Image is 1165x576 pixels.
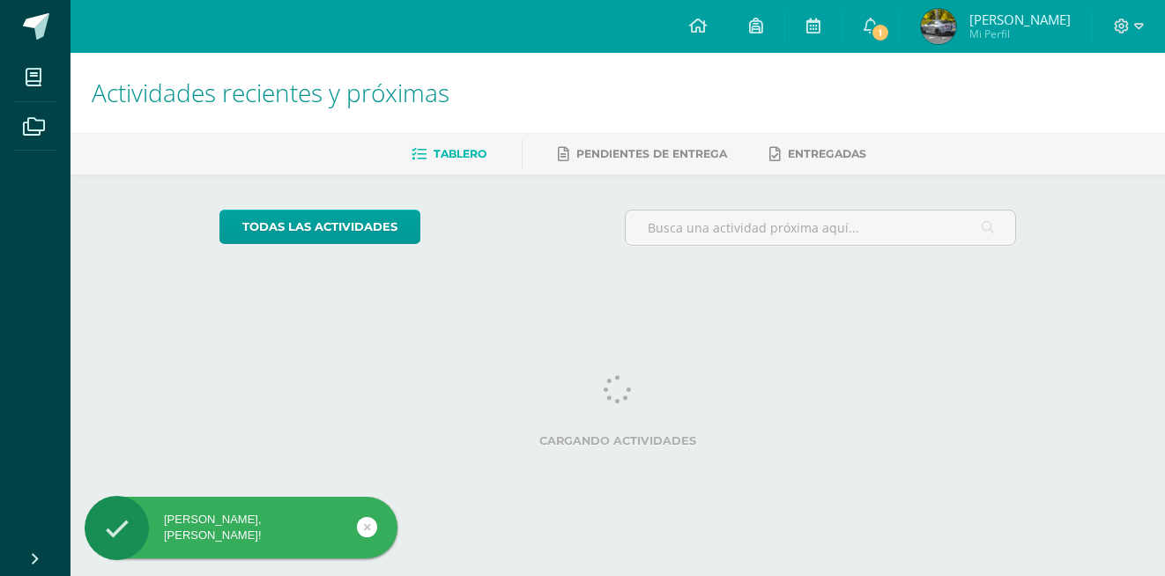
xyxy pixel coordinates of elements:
label: Cargando actividades [219,434,1017,447]
a: Tablero [412,140,486,168]
span: Tablero [434,147,486,160]
span: [PERSON_NAME] [969,11,1071,28]
a: Entregadas [769,140,866,168]
div: [PERSON_NAME], [PERSON_NAME]! [85,512,397,543]
span: Mi Perfil [969,26,1071,41]
input: Busca una actividad próxima aquí... [626,210,1016,245]
img: fc84353caadfea4914385f38b906a64f.png [921,9,956,44]
span: 1 [871,23,890,42]
span: Actividades recientes y próximas [92,76,449,109]
a: todas las Actividades [219,210,420,244]
span: Pendientes de entrega [576,147,727,160]
span: Entregadas [788,147,866,160]
a: Pendientes de entrega [558,140,727,168]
